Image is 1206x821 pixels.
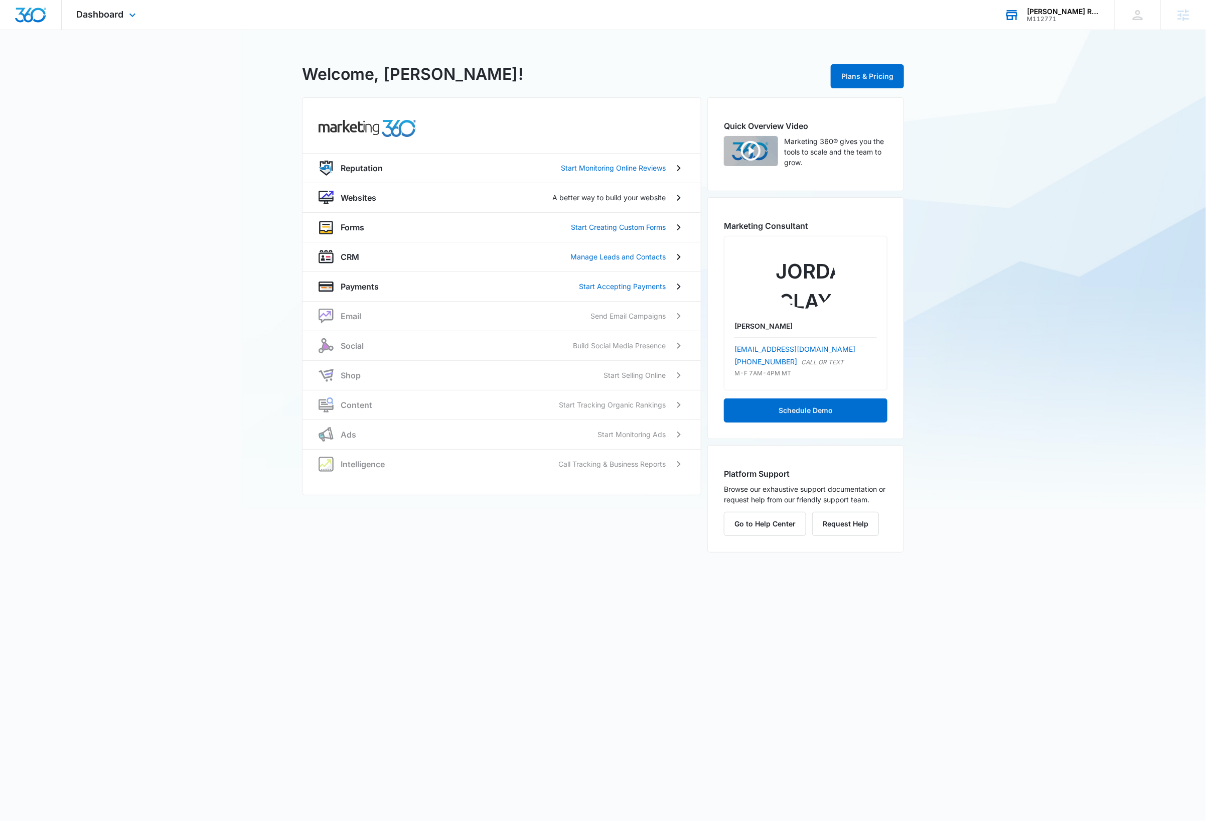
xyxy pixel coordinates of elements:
[303,183,701,212] a: websiteWebsitesA better way to build your website
[319,279,334,294] img: payments
[303,153,701,183] a: reputationReputationStart Monitoring Online Reviews
[341,192,376,204] p: Websites
[341,429,356,441] p: Ads
[319,220,334,235] img: forms
[303,271,701,301] a: paymentsPaymentsStart Accepting Payments
[303,360,701,390] a: shopAppShopStart Selling Online
[341,369,361,381] p: Shop
[319,368,334,383] img: shopApp
[341,399,372,411] p: Content
[724,136,778,166] img: Quick Overview Video
[571,222,666,232] p: Start Creating Custom Forms
[319,309,334,324] img: nurture
[801,358,844,367] p: CALL OR TEXT
[319,120,416,137] img: common.products.marketing.title
[724,398,887,423] button: Schedule Demo
[302,62,523,86] h1: Welcome, [PERSON_NAME]!
[570,251,666,262] p: Manage Leads and Contacts
[341,281,379,293] p: Payments
[319,161,334,176] img: reputation
[341,310,361,322] p: Email
[319,457,334,472] img: intelligence
[776,248,836,309] img: Jordan Clay
[597,429,666,440] p: Start Monitoring Ads
[734,356,797,367] a: [PHONE_NUMBER]
[559,399,666,410] p: Start Tracking Organic Rankings
[303,242,701,271] a: crmCRMManage Leads and Contacts
[724,484,887,505] p: Browse our exhaustive support documentation or request help from our friendly support team.
[303,390,701,420] a: contentContentStart Tracking Organic Rankings
[319,190,334,205] img: website
[341,162,383,174] p: Reputation
[724,120,887,132] h2: Quick Overview Video
[341,340,364,352] p: Social
[734,369,877,378] p: M-F 7AM-4PM MT
[303,449,701,479] a: intelligenceIntelligenceCall Tracking & Business Reports
[558,459,666,469] p: Call Tracking & Business Reports
[734,321,877,331] p: [PERSON_NAME]
[303,212,701,242] a: formsFormsStart Creating Custom Forms
[303,301,701,331] a: nurtureEmailSend Email Campaigns
[812,512,879,536] button: Request Help
[724,512,806,536] button: Go to Help Center
[319,338,334,353] img: social
[831,64,904,88] button: Plans & Pricing
[579,281,666,292] p: Start Accepting Payments
[319,249,334,264] img: crm
[303,331,701,360] a: socialSocialBuild Social Media Presence
[1027,16,1100,23] div: account id
[341,251,359,263] p: CRM
[319,397,334,413] img: content
[590,311,666,321] p: Send Email Campaigns
[1027,8,1100,16] div: account name
[724,468,887,480] h2: Platform Support
[552,192,666,203] p: A better way to build your website
[812,519,879,528] a: Request Help
[77,9,124,20] span: Dashboard
[604,370,666,380] p: Start Selling Online
[573,340,666,351] p: Build Social Media Presence
[341,458,385,470] p: Intelligence
[341,221,364,233] p: Forms
[734,345,855,353] a: [EMAIL_ADDRESS][DOMAIN_NAME]
[831,72,904,80] a: Plans & Pricing
[303,420,701,449] a: adsAdsStart Monitoring Ads
[724,220,887,232] h2: Marketing Consultant
[784,136,887,168] p: Marketing 360® gives you the tools to scale and the team to grow.
[319,427,334,442] img: ads
[561,163,666,173] p: Start Monitoring Online Reviews
[724,519,812,528] a: Go to Help Center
